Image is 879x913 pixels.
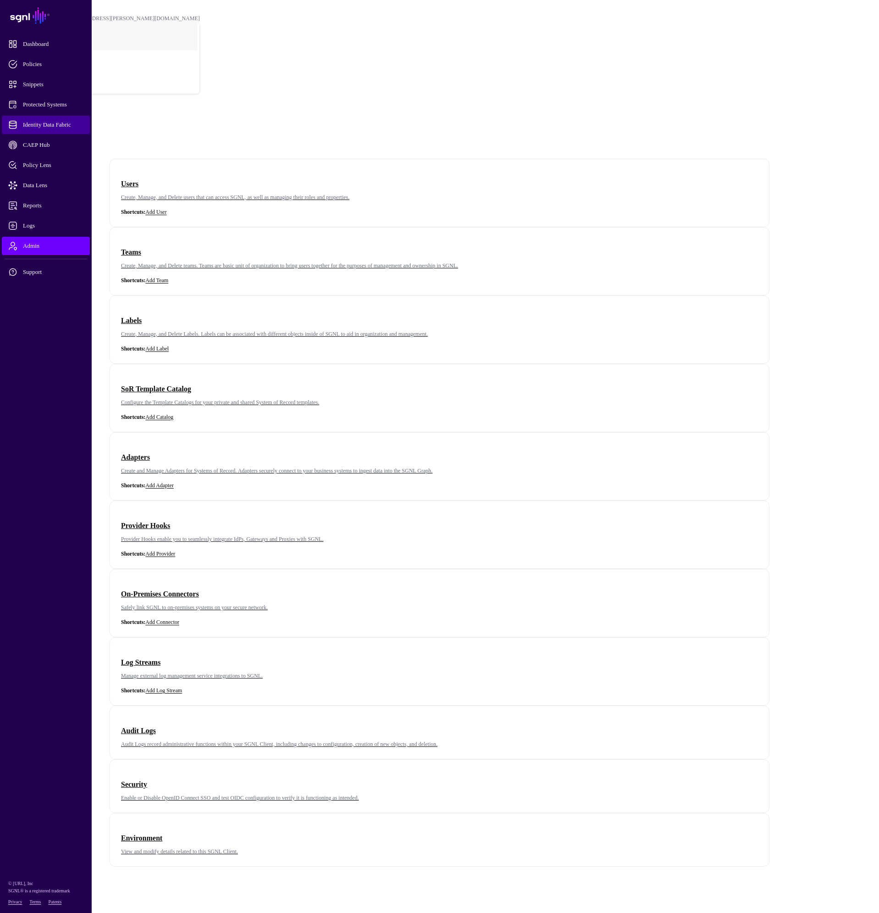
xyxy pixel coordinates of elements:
[5,6,86,26] a: SGNL
[121,468,758,474] p: Create and Manage Adapters for Systems of Record. Adapters securely connect to your business syst...
[121,795,758,802] p: Enable or Disable OpenID Connect SSO and test OIDC configuration to verify it is functioning as i...
[8,100,98,109] span: Protected Systems
[8,161,98,170] span: Policy Lens
[121,451,758,464] h3: Adapters
[121,619,145,625] strong: Shortcuts:
[110,638,769,705] a: Log StreamsManage external log management service integrations to SGNL.
[121,848,758,855] p: View and modify details related to this SGNL Client.
[2,196,90,215] a: Reports
[8,60,98,69] span: Policies
[2,55,90,73] a: Policies
[145,277,168,284] a: Add Team
[121,345,145,352] strong: Shortcuts:
[121,588,758,601] h3: On-Premises Connectors
[2,95,90,114] a: Protected Systems
[110,364,769,432] a: SoR Template CatalogConfigure the Template Catalogs for your private and shared System of Record ...
[8,887,83,895] p: SGNL® is a registered trademark
[121,277,145,284] strong: Shortcuts:
[121,687,145,694] strong: Shortcuts:
[2,136,90,154] a: CAEP Hub
[110,296,769,363] a: LabelsCreate, Manage, and Delete Labels. Labels can be associated with different objects inside o...
[2,237,90,255] a: Admin
[110,569,769,637] a: On-Premises ConnectorsSafely link SGNL to on-premises systems on your secure network.
[110,433,769,500] a: AdaptersCreate and Manage Adapters for Systems of Record. Adapters securely connect to your busin...
[18,15,200,22] div: [PERSON_NAME][EMAIL_ADDRESS][PERSON_NAME][DOMAIN_NAME]
[121,194,758,201] p: Create, Manage, and Delete users that can access SGNL, as well as managing their roles and proper...
[145,619,179,625] a: Add Connector
[8,140,98,150] span: CAEP Hub
[8,880,83,887] p: © [URL], Inc
[121,414,145,420] strong: Shortcuts:
[8,80,98,89] span: Snippets
[121,551,145,557] strong: Shortcuts:
[19,80,199,87] div: Log out
[2,75,90,94] a: Snippets
[8,120,98,129] span: Identity Data Fabric
[121,536,758,543] p: Provider Hooks enable you to seamlessly integrate IdPs, Gateways and Proxies with SGNL.
[2,176,90,195] a: Data Lens
[121,724,758,737] h3: Audit Logs
[2,156,90,174] a: Policy Lens
[8,39,98,49] span: Dashboard
[110,501,769,568] a: Provider HooksProvider Hooks enable you to seamlessly integrate IdPs, Gateways and Proxies with S...
[110,228,769,295] a: TeamsCreate, Manage, and Delete teams. Teams are basic unit of organization to bring users togeth...
[121,673,758,679] p: Manage external log management service integrations to SGNL.
[2,217,90,235] a: Logs
[8,899,22,904] a: Privacy
[121,519,758,532] h3: Provider Hooks
[145,414,173,420] a: Add Catalog
[110,159,769,227] a: UsersCreate, Manage, and Delete users that can access SGNL, as well as managing their roles and p...
[121,832,758,845] h3: Environment
[121,246,758,259] h3: Teams
[110,760,769,813] a: SecurityEnable or Disable OpenID Connect SSO and test OIDC configuration to verify it is function...
[110,813,769,866] a: EnvironmentView and modify details related to this SGNL Client.
[8,221,98,230] span: Logs
[145,482,174,489] a: Add Adapter
[145,551,175,557] a: Add Provider
[121,399,758,406] p: Configure the Template Catalogs for your private and shared System of Record templates.
[2,116,90,134] a: Identity Data Fabric
[121,656,758,669] h3: Log Streams
[8,241,98,251] span: Admin
[8,267,98,277] span: Support
[4,108,875,120] h2: Administration
[110,706,769,759] a: Audit LogsAudit Logs record administrative functions within your SGNL Client, including changes t...
[145,687,182,694] a: Add Log Stream
[121,331,758,338] p: Create, Manage, and Delete Labels. Labels can be associated with different objects inside of SGNL...
[121,209,145,215] strong: Shortcuts:
[121,314,758,327] h3: Labels
[8,201,98,210] span: Reports
[121,178,758,190] h3: Users
[19,48,199,77] a: POC
[145,209,166,215] a: Add User
[121,604,758,611] p: Safely link SGNL to on-premises systems on your secure network.
[30,899,41,904] a: Terms
[145,345,169,352] a: Add Label
[121,778,758,791] h3: Security
[121,741,758,748] p: Audit Logs record administrative functions within your SGNL Client, including changes to configur...
[121,482,145,489] strong: Shortcuts:
[121,262,758,269] p: Create, Manage, and Delete teams. Teams are basic unit of organization to bring users together fo...
[8,181,98,190] span: Data Lens
[2,35,90,53] a: Dashboard
[121,383,758,395] h3: SoR Template Catalog
[48,899,61,904] a: Patents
